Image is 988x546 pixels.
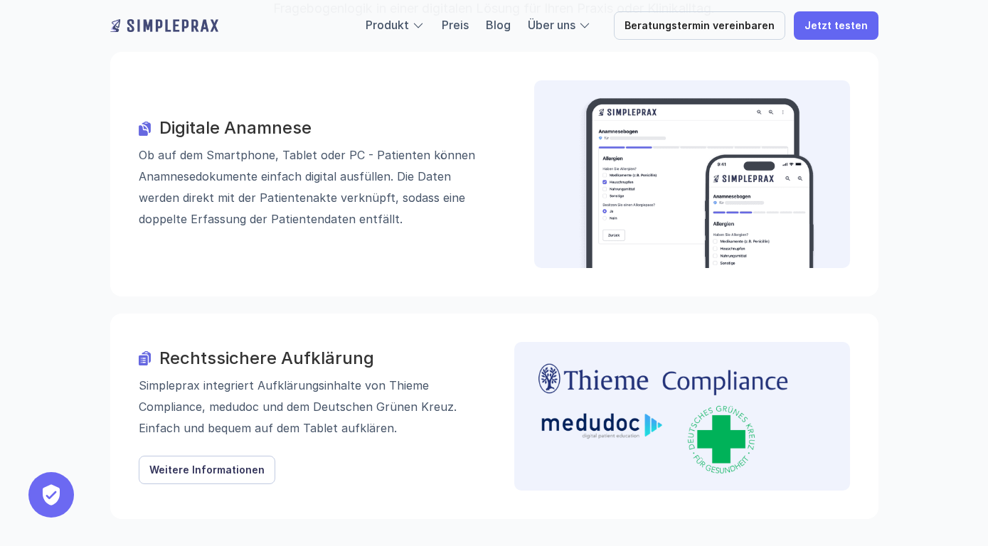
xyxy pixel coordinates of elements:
[528,18,575,32] a: Über uns
[149,464,265,476] p: Weitere Informationen
[804,20,868,32] p: Jetzt testen
[576,97,817,268] img: Beispielbild der digitalen Anamnese
[139,375,474,439] p: Simpleprax integriert Aufklärungs­inhalte von Thieme Compliance, medudoc und dem Deutschen Grünen...
[139,456,275,484] a: Weitere Informationen
[625,20,775,32] p: Beratungstermin vereinbaren
[442,18,469,32] a: Preis
[159,348,474,369] h3: Rechtssichere Aufklärung
[159,119,494,139] h3: Digitale Anamnese
[139,145,494,230] p: Ob auf dem Smartphone, Tablet oder PC - Patienten können Anamnese­dokumente einfach digital ausfü...
[486,18,511,32] a: Blog
[794,11,878,40] a: Jetzt testen
[531,359,795,473] img: Logos der Aufklärungspartner
[614,11,785,40] a: Beratungstermin vereinbaren
[366,18,409,32] a: Produkt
